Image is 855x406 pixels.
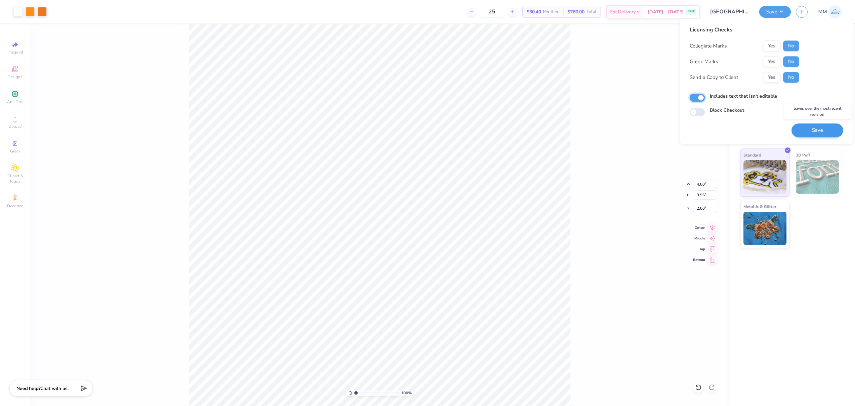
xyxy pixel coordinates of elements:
[688,9,695,14] span: FREE
[743,212,787,245] img: Metallic & Glitter
[690,26,799,34] div: Licensing Checks
[690,74,738,81] div: Send a Copy to Client
[693,258,705,262] span: Bottom
[693,225,705,230] span: Center
[10,148,20,154] span: Greek
[648,8,684,15] span: [DATE] - [DATE]
[710,107,744,114] label: Block Checkout
[829,5,842,18] img: Mariah Myssa Salurio
[763,72,781,83] button: Yes
[543,8,559,15] span: Per Item
[586,8,596,15] span: Total
[743,160,787,194] img: Standard
[818,8,827,16] span: MM
[401,390,412,396] span: 100 %
[784,104,851,119] div: Saves over the most recent revision
[693,236,705,241] span: Middle
[743,203,777,210] span: Metallic & Glitter
[796,151,810,159] span: 3D Puff
[40,385,68,392] span: Chat with us.
[567,8,584,15] span: $760.00
[7,49,23,55] span: Image AI
[796,160,839,194] img: 3D Puff
[8,124,22,129] span: Upload
[763,40,781,51] button: Yes
[818,5,842,18] a: MM
[792,123,843,137] button: Save
[527,8,541,15] span: $30.40
[743,151,761,159] span: Standard
[693,247,705,251] span: Top
[783,56,799,67] button: No
[16,385,40,392] strong: Need help?
[763,56,781,67] button: Yes
[7,203,23,209] span: Decorate
[705,5,754,18] input: Untitled Design
[783,40,799,51] button: No
[783,72,799,83] button: No
[690,42,727,50] div: Collegiate Marks
[610,8,636,15] span: Est. Delivery
[690,58,718,66] div: Greek Marks
[8,74,22,80] span: Designs
[3,173,27,184] span: Clipart & logos
[759,6,791,18] button: Save
[7,99,23,104] span: Add Text
[479,6,505,18] input: – –
[710,93,777,100] label: Includes text that isn't editable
